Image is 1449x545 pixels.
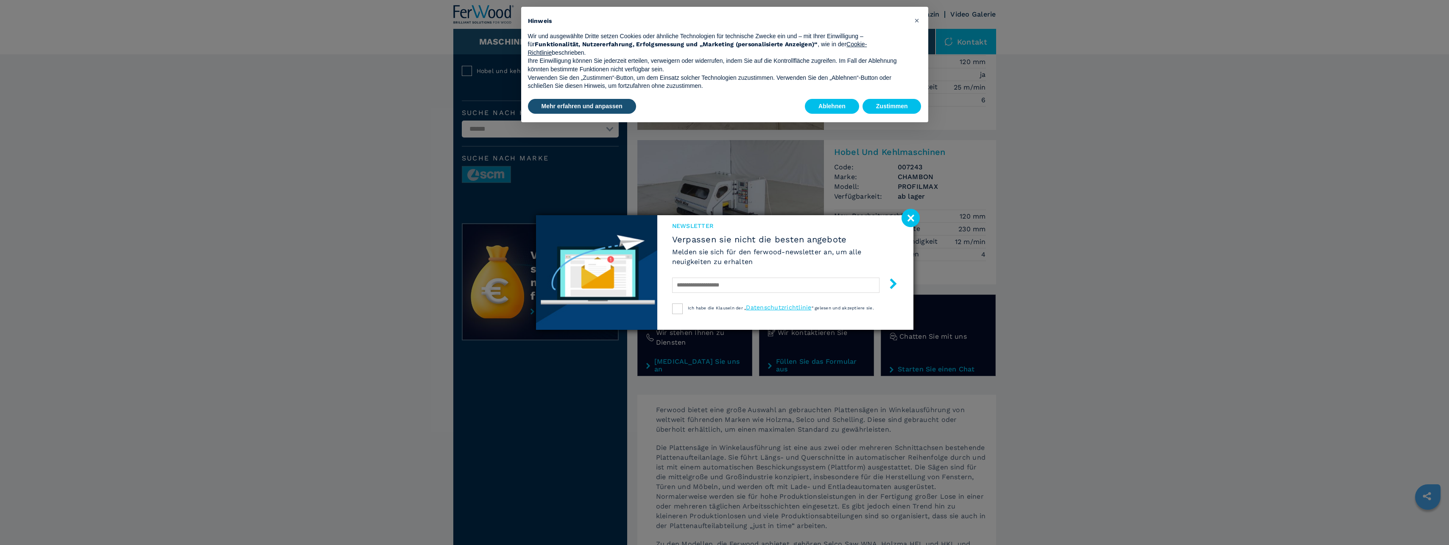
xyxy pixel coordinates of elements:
[914,15,919,25] span: ×
[528,32,908,57] p: Wir und ausgewählte Dritte setzen Cookies oder ähnliche Technologien für technische Zwecke ein un...
[535,41,818,48] strong: Funktionalität, Nutzererfahrung, Erfolgsmessung und „Marketing (personalisierte Anzeigen)“
[805,99,859,114] button: Ablehnen
[672,234,899,244] span: Verpassen sie nicht die besten angebote
[672,247,899,267] h6: Melden sie sich für den ferwood-newsletter an, um alle neuigkeiten zu erhalten
[688,306,746,310] span: Ich habe die Klauseln der „
[528,99,636,114] button: Mehr erfahren und anpassen
[879,275,899,295] button: submit-button
[528,74,908,90] p: Verwenden Sie den „Zustimmen“-Button, um dem Einsatz solcher Technologien zuzustimmen. Verwenden ...
[863,99,921,114] button: Zustimmen
[528,41,867,56] a: Cookie-Richtlinie
[746,304,811,311] a: Datenschutzrichtlinie
[812,306,874,310] span: “ gelesen und akzeptiere sie.
[528,17,908,25] h2: Hinweis
[672,222,899,230] span: Newsletter
[536,215,657,330] img: Newsletter image
[910,14,924,27] button: Schließen Sie diesen Hinweis
[528,57,908,73] p: Ihre Einwilligung können Sie jederzeit erteilen, verweigern oder widerrufen, indem Sie auf die Ko...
